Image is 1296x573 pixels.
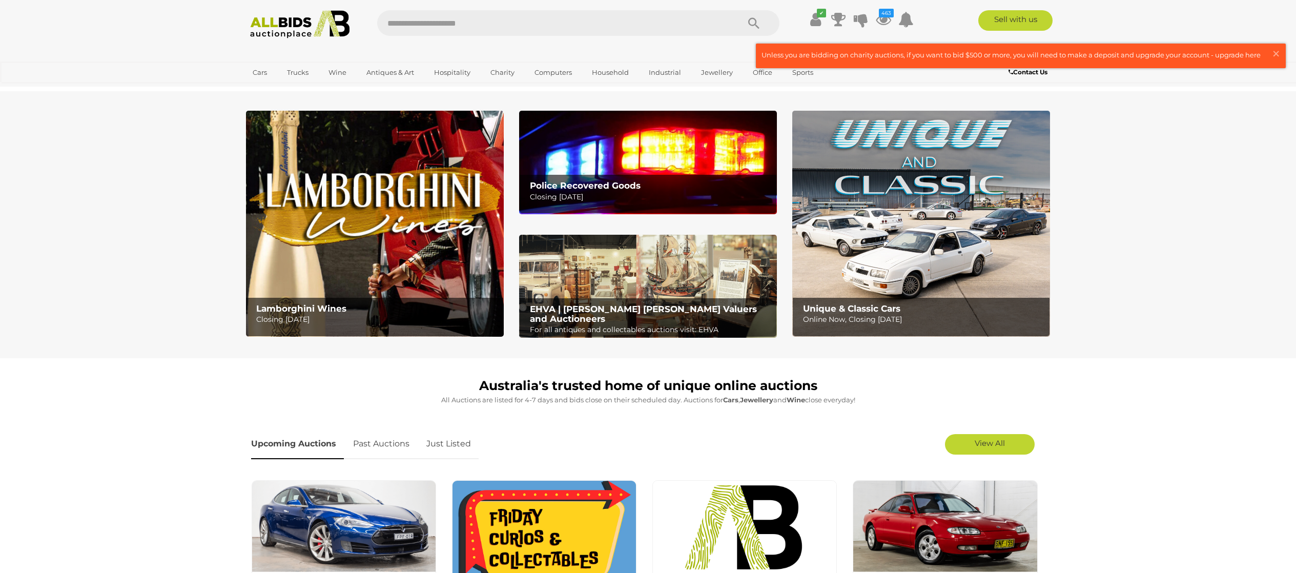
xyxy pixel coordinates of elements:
a: Hospitality [427,64,477,81]
a: Past Auctions [345,429,417,459]
a: Contact Us [1009,67,1050,78]
a: Office [746,64,779,81]
a: Computers [528,64,579,81]
a: Lamborghini Wines Lamborghini Wines Closing [DATE] [246,111,504,337]
img: Lamborghini Wines [246,111,504,337]
p: Closing [DATE] [530,191,771,203]
a: 463 [876,10,891,29]
h1: Australia's trusted home of unique online auctions [251,379,1045,393]
button: Search [728,10,779,36]
b: Lamborghini Wines [256,303,346,314]
b: EHVA | [PERSON_NAME] [PERSON_NAME] Valuers and Auctioneers [530,304,757,324]
a: Wine [322,64,353,81]
a: View All [945,434,1035,455]
a: EHVA | Evans Hastings Valuers and Auctioneers EHVA | [PERSON_NAME] [PERSON_NAME] Valuers and Auct... [519,235,777,338]
img: Allbids.com.au [244,10,356,38]
a: Just Listed [419,429,479,459]
strong: Cars [723,396,738,404]
a: Industrial [642,64,688,81]
i: 463 [879,9,894,17]
img: EHVA | Evans Hastings Valuers and Auctioneers [519,235,777,338]
a: ✔ [808,10,824,29]
a: Unique & Classic Cars Unique & Classic Cars Online Now, Closing [DATE] [792,111,1050,337]
b: Unique & Classic Cars [803,303,900,314]
p: For all antiques and collectables auctions visit: EHVA [530,323,771,336]
span: View All [975,438,1005,448]
a: Sports [786,64,820,81]
a: [GEOGRAPHIC_DATA] [246,81,332,98]
a: Cars [246,64,274,81]
b: Contact Us [1009,68,1047,76]
i: ✔ [817,9,826,17]
a: Jewellery [694,64,739,81]
strong: Wine [787,396,805,404]
a: Sell with us [978,10,1053,31]
p: All Auctions are listed for 4-7 days and bids close on their scheduled day. Auctions for , and cl... [251,394,1045,406]
strong: Jewellery [740,396,773,404]
span: × [1271,44,1281,64]
a: Upcoming Auctions [251,429,344,459]
a: Charity [484,64,521,81]
p: Online Now, Closing [DATE] [803,313,1044,326]
a: Police Recovered Goods Police Recovered Goods Closing [DATE] [519,111,777,214]
b: Police Recovered Goods [530,180,641,191]
img: Police Recovered Goods [519,111,777,214]
a: Household [585,64,635,81]
a: Antiques & Art [360,64,421,81]
img: Unique & Classic Cars [792,111,1050,337]
a: Trucks [280,64,315,81]
p: Closing [DATE] [256,313,498,326]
